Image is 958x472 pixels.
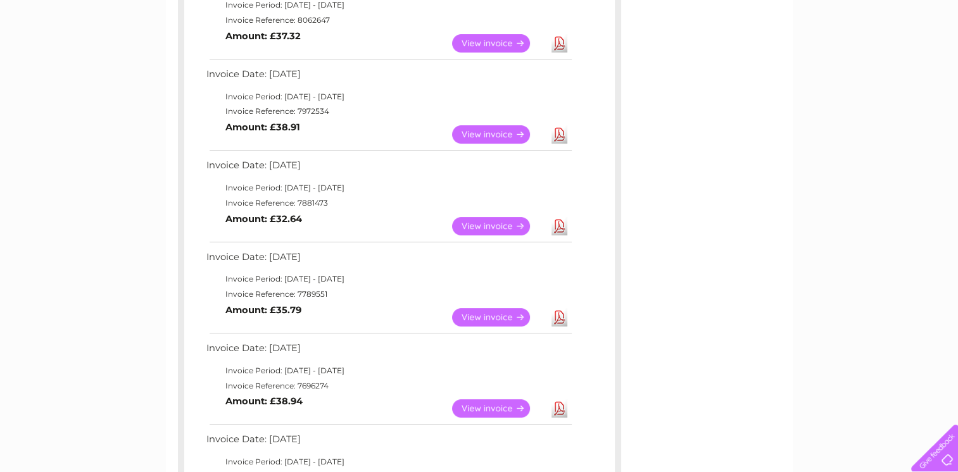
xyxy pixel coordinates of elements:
[203,431,574,454] td: Invoice Date: [DATE]
[203,196,574,211] td: Invoice Reference: 7881473
[452,308,545,326] a: View
[225,121,300,133] b: Amount: £38.91
[203,378,574,394] td: Invoice Reference: 7696274
[203,363,574,378] td: Invoice Period: [DATE] - [DATE]
[203,104,574,119] td: Invoice Reference: 7972534
[802,54,840,63] a: Telecoms
[916,54,946,63] a: Log out
[848,54,866,63] a: Blog
[203,180,574,196] td: Invoice Period: [DATE] - [DATE]
[452,217,545,235] a: View
[225,304,301,316] b: Amount: £35.79
[203,66,574,89] td: Invoice Date: [DATE]
[203,271,574,287] td: Invoice Period: [DATE] - [DATE]
[225,213,302,225] b: Amount: £32.64
[551,399,567,418] a: Download
[719,6,807,22] a: 0333 014 3131
[225,30,301,42] b: Amount: £37.32
[551,217,567,235] a: Download
[225,395,303,407] b: Amount: £38.94
[203,340,574,363] td: Invoice Date: [DATE]
[735,54,759,63] a: Water
[203,89,574,104] td: Invoice Period: [DATE] - [DATE]
[180,7,779,61] div: Clear Business is a trading name of Verastar Limited (registered in [GEOGRAPHIC_DATA] No. 3667643...
[874,54,905,63] a: Contact
[203,287,574,302] td: Invoice Reference: 7789551
[767,54,795,63] a: Energy
[34,33,98,71] img: logo.png
[452,34,545,53] a: View
[203,157,574,180] td: Invoice Date: [DATE]
[203,454,574,469] td: Invoice Period: [DATE] - [DATE]
[551,308,567,326] a: Download
[551,125,567,144] a: Download
[452,125,545,144] a: View
[203,13,574,28] td: Invoice Reference: 8062647
[551,34,567,53] a: Download
[452,399,545,418] a: View
[203,249,574,272] td: Invoice Date: [DATE]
